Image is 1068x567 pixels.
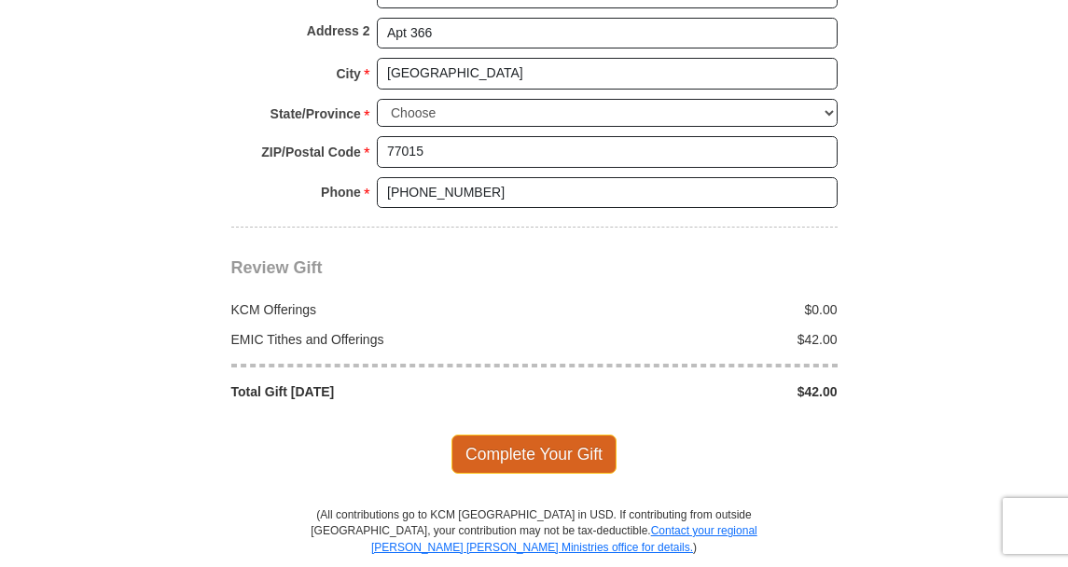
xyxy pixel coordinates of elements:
[451,435,617,474] span: Complete Your Gift
[336,61,360,87] strong: City
[270,101,361,127] strong: State/Province
[221,330,534,349] div: EMIC Tithes and Offerings
[534,300,848,319] div: $0.00
[231,258,323,277] span: Review Gift
[307,18,370,44] strong: Address 2
[221,300,534,319] div: KCM Offerings
[534,382,848,401] div: $42.00
[371,524,757,553] a: Contact your regional [PERSON_NAME] [PERSON_NAME] Ministries office for details.
[534,330,848,349] div: $42.00
[221,382,534,401] div: Total Gift [DATE]
[261,139,361,165] strong: ZIP/Postal Code
[321,179,361,205] strong: Phone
